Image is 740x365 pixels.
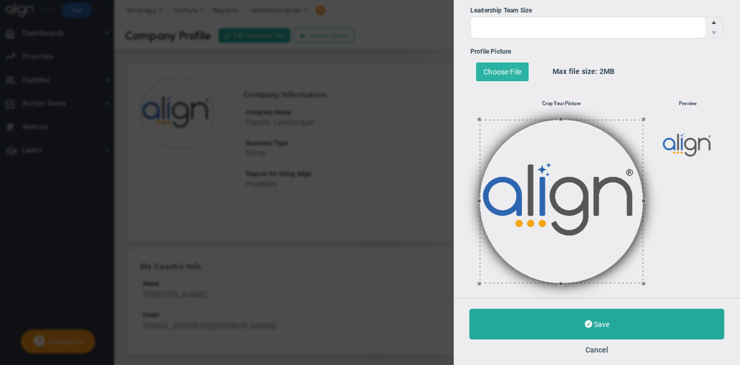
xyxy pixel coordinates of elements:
span: Save [594,320,609,329]
div: Profile Picture [470,47,723,57]
button: Cancel [585,346,608,354]
div: Choose File [476,62,529,81]
span: Increase value [705,17,723,28]
button: Save [469,309,724,339]
img: Preview of Cropped Photo [662,120,714,172]
div: Leadership Team Size [470,6,723,16]
h6: Crop Your Picture [542,98,581,108]
input: Leadership Team Size [471,17,705,38]
span: Decrease value [705,28,723,38]
div: Max file size: 2MB [540,57,723,87]
h6: Preview [679,98,697,108]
